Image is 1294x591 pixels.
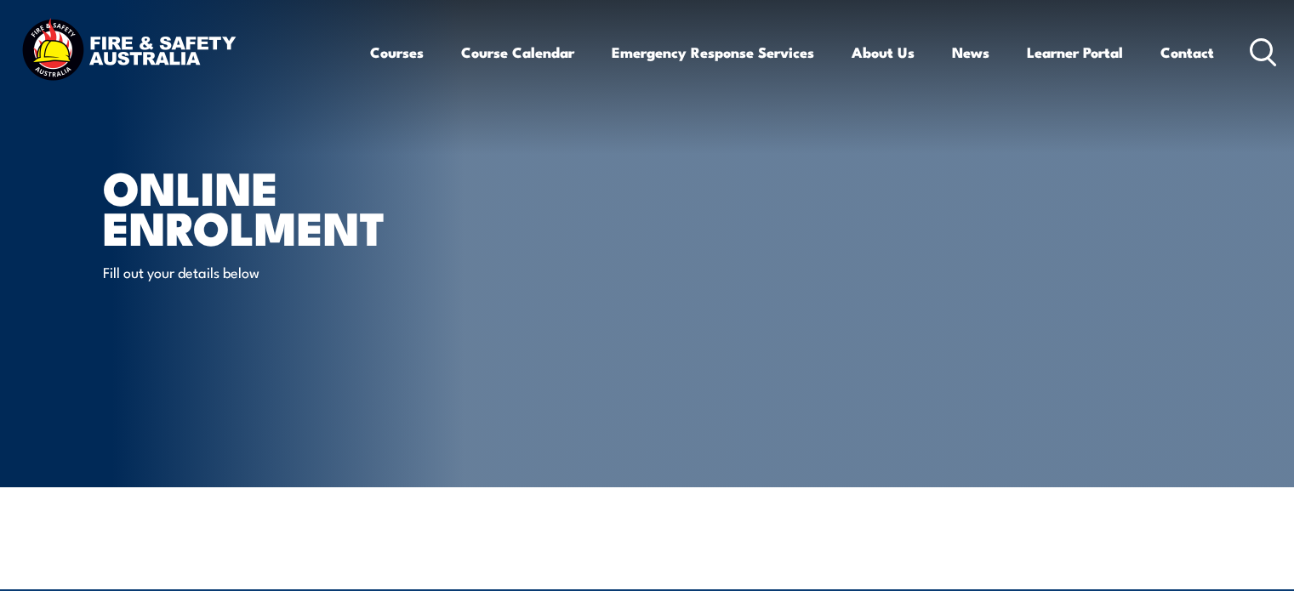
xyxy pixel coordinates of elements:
[1027,30,1123,75] a: Learner Portal
[103,167,523,246] h1: Online Enrolment
[1160,30,1214,75] a: Contact
[103,262,413,281] p: Fill out your details below
[461,30,574,75] a: Course Calendar
[852,30,915,75] a: About Us
[370,30,424,75] a: Courses
[952,30,989,75] a: News
[612,30,814,75] a: Emergency Response Services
